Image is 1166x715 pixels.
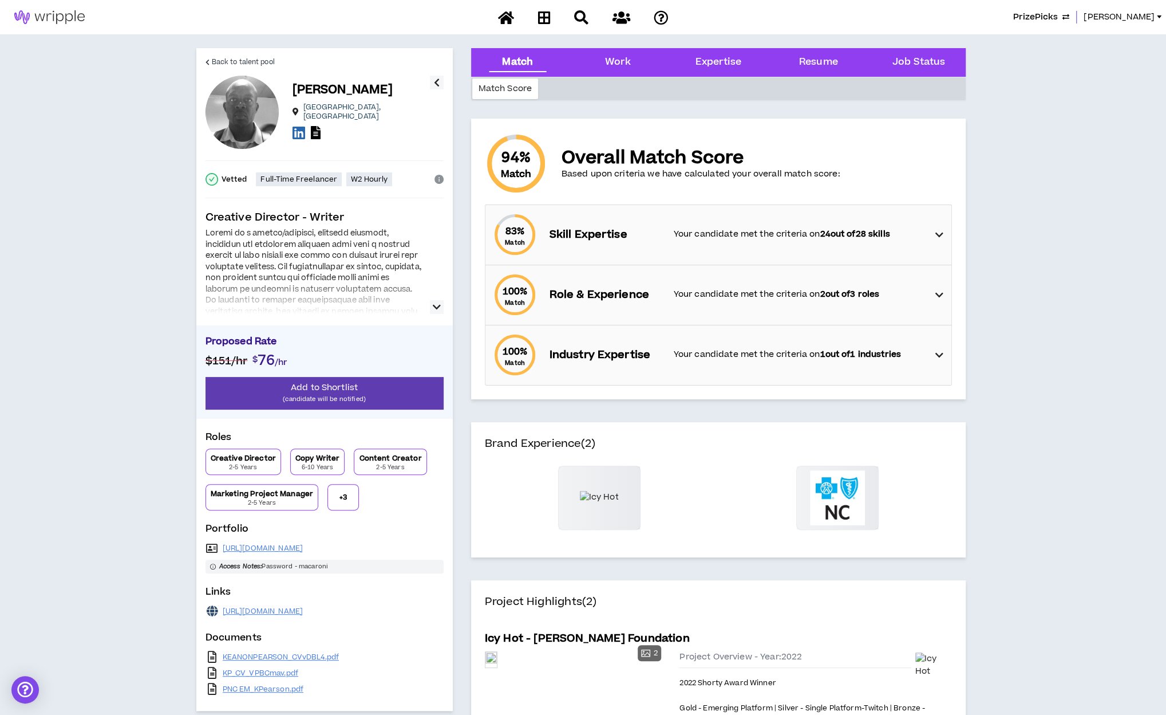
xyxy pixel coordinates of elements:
[810,470,865,525] img: Blue Cross and Blue Shield of North Carolina
[339,493,347,502] p: + 3
[205,377,444,410] button: Add to Shortlist(candidate will be notified)
[562,148,840,168] p: Overall Match Score
[222,175,247,184] p: Vetted
[295,454,340,463] p: Copy Writer
[211,454,276,463] p: Creative Director
[223,669,298,678] a: KP_CV_VPBCmav.pdf
[376,463,404,472] p: 2-5 Years
[248,498,276,508] p: 2-5 Years
[275,356,287,368] span: /hr
[820,348,901,360] strong: 1 out of 1 industries
[1013,11,1058,23] span: PrizePicks
[505,359,525,367] small: Match
[485,436,952,466] h4: Brand Experience (2)
[210,564,216,569] span: info-circle
[472,78,539,99] div: Match Score
[205,585,444,603] p: Links
[485,594,952,624] h4: Project Highlights (2)
[679,678,776,688] span: 2022 Shorty Award Winner
[303,103,430,121] p: [GEOGRAPHIC_DATA] , [GEOGRAPHIC_DATA]
[820,228,890,240] strong: 24 out of 28 skills
[695,55,741,70] div: Expertise
[205,394,444,404] p: (candidate will be notified)
[205,560,444,573] span: Password - macaroni
[302,463,333,472] p: 6-10 Years
[205,522,444,540] p: Portfolio
[501,167,532,181] small: Match
[485,265,951,325] div: 100%MatchRole & ExperienceYour candidate met the criteria on2out of3 roles
[502,55,533,70] div: Match
[223,544,303,553] a: [URL][DOMAIN_NAME]
[205,353,248,369] span: $151 /hr
[205,430,444,449] p: Roles
[505,238,525,247] small: Match
[679,651,802,663] span: Project Overview - Year: 2022
[562,168,840,180] p: Based upon criteria we have calculated your overall match score:
[501,149,530,167] span: 94 %
[1013,11,1069,23] button: PrizePicks
[223,685,304,694] a: PNC EM_KPearson.pdf
[892,55,945,70] div: Job Status
[223,653,339,662] a: KEANONPEARSON_CVvDBL4.pdf
[485,205,951,265] div: 83%MatchSkill ExpertiseYour candidate met the criteria on24out of28 skills
[211,489,314,498] p: Marketing Project Manager
[434,175,444,184] span: info-circle
[351,175,388,184] p: W2 Hourly
[505,298,525,307] small: Match
[503,285,528,298] span: 100 %
[820,288,879,300] strong: 2 out of 3 roles
[674,288,924,301] p: Your candidate met the criteria on
[205,335,444,352] p: Proposed Rate
[205,48,275,76] a: Back to talent pool
[605,55,631,70] div: Work
[205,173,218,186] span: check-circle
[505,225,524,238] span: 83 %
[327,484,359,510] button: +3
[205,76,279,149] div: Keanon P.
[550,347,662,363] p: Industry Expertise
[674,348,924,361] p: Your candidate met the criteria on
[293,82,393,98] p: [PERSON_NAME]
[258,351,275,371] span: 76
[223,607,303,616] a: [URL][DOMAIN_NAME]
[550,287,662,303] p: Role & Experience
[205,228,423,530] div: Loremi do s ametco/adipisci, elitsedd eiusmodt, incididun utl etdolorem aliquaen admi veni q nost...
[205,210,444,226] p: Creative Director - Writer
[219,562,329,571] span: Password - macaroni
[580,491,619,504] img: Icy Hot
[212,57,275,68] span: Back to talent pool
[229,463,257,472] p: 2-5 Years
[799,55,838,70] div: Resume
[205,631,444,649] p: Documents
[1084,11,1155,23] span: [PERSON_NAME]
[260,175,337,184] p: Full-Time Freelancer
[550,227,662,243] p: Skill Expertise
[915,653,952,678] img: Icy Hot
[674,228,924,241] p: Your candidate met the criteria on
[219,562,262,571] i: Access Notes:
[485,631,690,647] h5: Icy Hot - [PERSON_NAME] Foundation
[291,382,358,394] span: Add to Shortlist
[252,353,257,366] span: $
[485,325,951,385] div: 100%MatchIndustry ExpertiseYour candidate met the criteria on1out of1 industries
[359,454,421,463] p: Content Creator
[503,345,528,359] span: 100 %
[11,676,39,704] div: Open Intercom Messenger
